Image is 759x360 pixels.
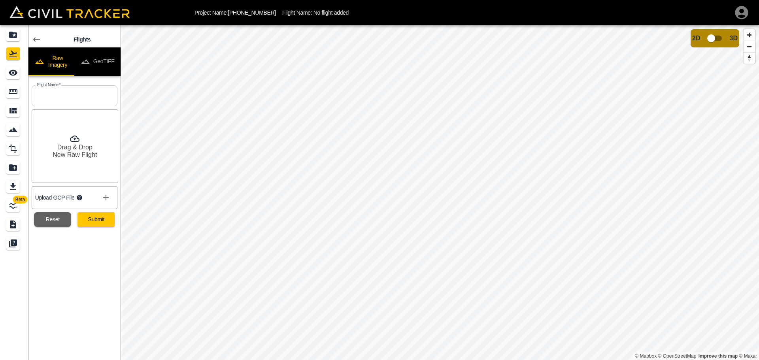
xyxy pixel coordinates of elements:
[744,41,755,52] button: Zoom out
[699,353,738,359] a: Map feedback
[692,35,700,42] span: 2D
[9,6,130,18] img: Civil Tracker
[744,29,755,41] button: Zoom in
[282,9,349,16] p: Flight Name: No flight added
[730,35,738,42] span: 3D
[658,353,697,359] a: OpenStreetMap
[739,353,757,359] a: Maxar
[194,9,276,16] p: Project Name: [PHONE_NUMBER]
[744,52,755,64] button: Reset bearing to north
[121,25,759,360] canvas: Map
[635,353,657,359] a: Mapbox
